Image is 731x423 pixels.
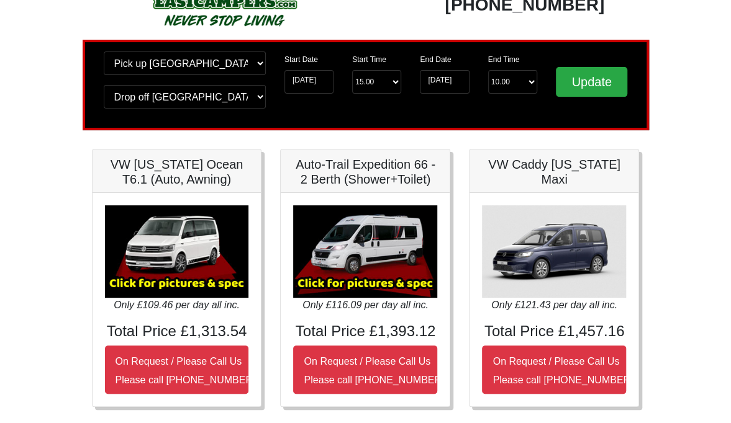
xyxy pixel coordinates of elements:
[293,205,437,298] img: Auto-Trail Expedition 66 - 2 Berth (Shower+Toilet)
[105,157,249,187] h5: VW [US_STATE] Ocean T6.1 (Auto, Awning)
[420,70,469,94] input: Return Date
[482,205,626,298] img: VW Caddy California Maxi
[482,157,626,187] h5: VW Caddy [US_STATE] Maxi
[420,54,451,65] label: End Date
[302,300,429,310] i: Only £116.09 per day all inc.
[116,356,256,385] small: On Request / Please Call Us Please call [PHONE_NUMBER]
[482,323,626,341] h4: Total Price £1,457.16
[493,356,633,385] small: On Request / Please Call Us Please call [PHONE_NUMBER]
[304,356,444,385] small: On Request / Please Call Us Please call [PHONE_NUMBER]
[293,345,437,394] button: On Request / Please Call UsPlease call [PHONE_NUMBER]
[488,54,520,65] label: End Time
[482,345,626,394] button: On Request / Please Call UsPlease call [PHONE_NUMBER]
[352,54,386,65] label: Start Time
[105,323,249,341] h4: Total Price £1,313.54
[105,345,249,394] button: On Request / Please Call UsPlease call [PHONE_NUMBER]
[491,300,617,310] i: Only £121.43 per day all inc.
[284,70,334,94] input: Start Date
[284,54,318,65] label: Start Date
[556,67,628,97] input: Update
[105,205,249,298] img: VW California Ocean T6.1 (Auto, Awning)
[114,300,240,310] i: Only £109.46 per day all inc.
[293,323,437,341] h4: Total Price £1,393.12
[293,157,437,187] h5: Auto-Trail Expedition 66 - 2 Berth (Shower+Toilet)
